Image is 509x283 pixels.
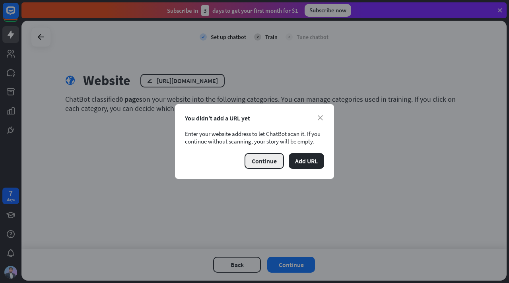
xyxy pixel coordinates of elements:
[185,130,324,145] div: Enter your website address to let ChatBot scan it. If you continue without scanning, your story w...
[6,3,30,27] button: Open LiveChat chat widget
[289,153,324,169] button: Add URL
[318,115,323,120] i: close
[245,153,284,169] button: Continue
[185,114,324,122] div: You didn’t add a URL yet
